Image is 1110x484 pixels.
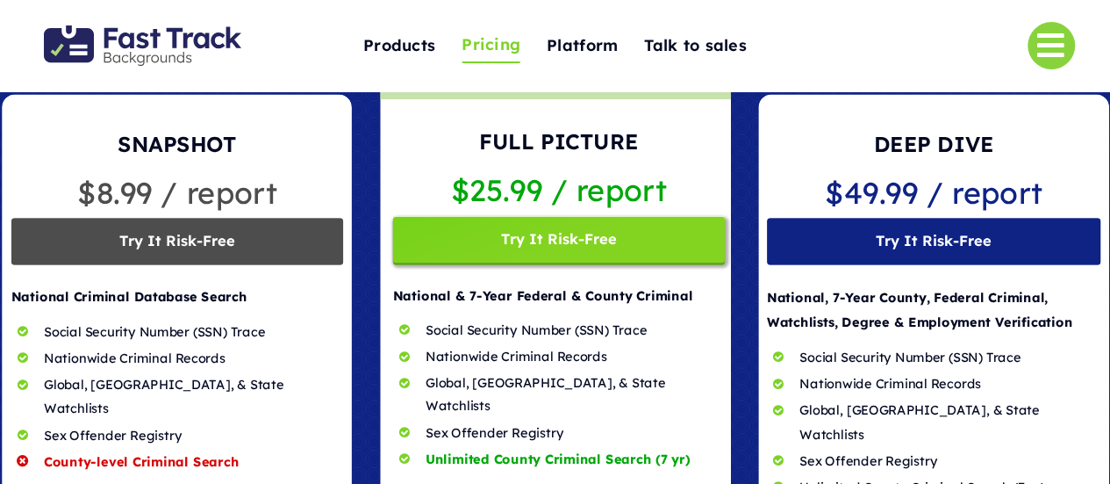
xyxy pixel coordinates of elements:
[44,24,241,42] a: Fast Track Backgrounds Logo
[547,27,618,65] a: Platform
[462,28,520,64] a: Pricing
[644,33,747,60] span: Talk to sales
[44,25,241,66] img: Fast Track Backgrounds Logo
[644,27,747,65] a: Talk to sales
[295,2,814,90] nav: One Page
[547,33,618,60] span: Platform
[363,33,435,60] span: Products
[1028,22,1075,69] a: Link to #
[462,32,520,59] span: Pricing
